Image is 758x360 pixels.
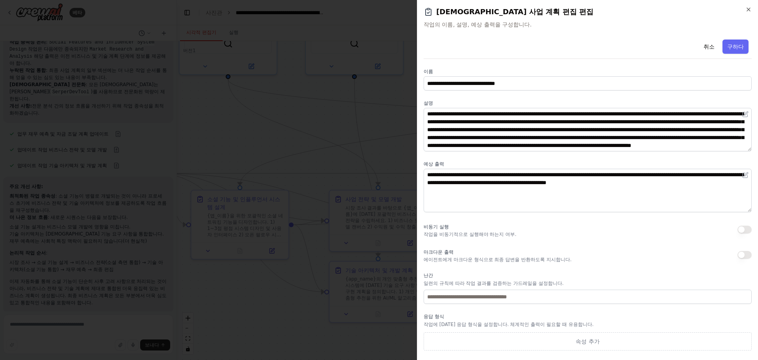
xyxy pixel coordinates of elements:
font: 마크다운 출력 [424,249,454,255]
font: 비동기 실행 [424,224,449,230]
button: 속성 추가 [424,332,752,351]
font: 작업을 비동기적으로 실행해야 하는지 여부. [424,232,516,237]
font: 작업의 이름, 설명, 예상 출력을 구성합니다. [424,21,532,28]
font: 이름 [424,69,433,74]
font: 예상 출력 [424,161,444,167]
button: 편집기에서 열기 [741,170,750,180]
font: 에이전트에게 마크다운 형식으로 최종 답변을 반환하도록 지시합니다. [424,257,572,262]
font: 작업에 [DATE] 응답 형식을 설정합니다. 체계적인 출력이 필요할 때 유용합니다. [424,322,594,327]
font: [DEMOGRAPHIC_DATA] 사업 계획 편집 편집 [436,8,593,16]
font: 구하다 [727,43,744,50]
font: 속성 추가 [576,338,599,345]
button: 취소 [699,40,719,54]
font: 응답 형식 [424,314,444,319]
font: 난간 [424,273,433,278]
font: 취소 [704,43,715,50]
button: 편집기에서 열기 [741,109,750,119]
button: 구하다 [722,40,749,54]
font: 설명 [424,100,433,106]
font: 일련의 규칙에 따라 작업 결과를 검증하는 가드레일을 설정합니다. [424,281,564,286]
